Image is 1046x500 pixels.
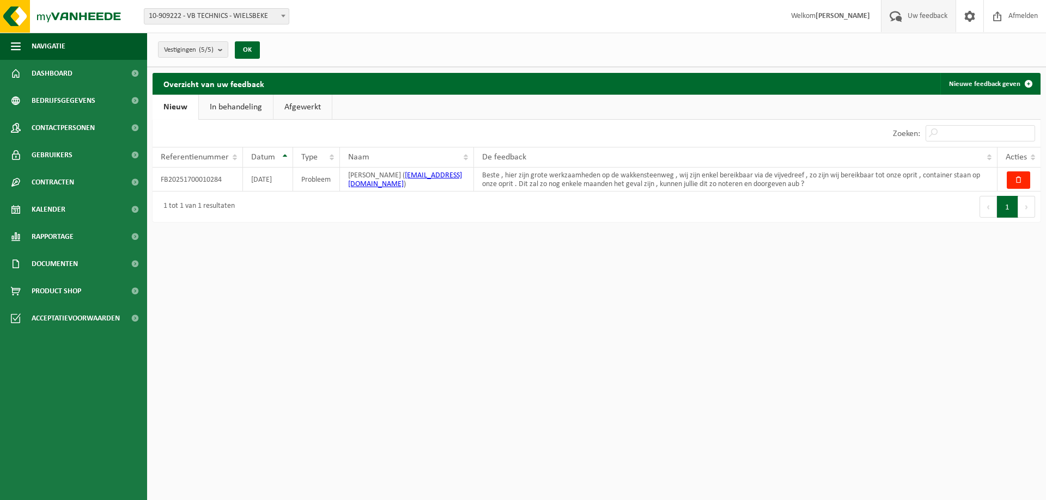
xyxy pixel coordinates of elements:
[1018,196,1035,218] button: Next
[340,168,474,192] td: [PERSON_NAME] ( )
[474,168,998,192] td: Beste , hier zijn grote werkzaamheden op de wakkensteenweg , wij zijn enkel bereikbaar via de vij...
[32,277,81,305] span: Product Shop
[32,60,72,87] span: Dashboard
[32,223,74,250] span: Rapportage
[32,169,74,196] span: Contracten
[32,87,95,114] span: Bedrijfsgegevens
[997,196,1018,218] button: 1
[153,73,275,94] h2: Overzicht van uw feedback
[251,153,275,162] span: Datum
[893,129,920,138] label: Zoeken:
[301,153,318,162] span: Type
[940,73,1039,95] a: Nieuwe feedback geven
[235,41,260,59] button: OK
[144,9,289,24] span: 10-909222 - VB TECHNICS - WIELSBEKE
[32,305,120,332] span: Acceptatievoorwaarden
[243,168,293,192] td: [DATE]
[153,168,243,192] td: FB20251700010284
[32,141,72,169] span: Gebruikers
[273,95,332,120] a: Afgewerkt
[158,197,235,217] div: 1 tot 1 van 1 resultaten
[158,41,228,58] button: Vestigingen(5/5)
[348,153,369,162] span: Naam
[816,12,870,20] strong: [PERSON_NAME]
[199,46,214,53] count: (5/5)
[199,95,273,120] a: In behandeling
[161,153,229,162] span: Referentienummer
[348,171,462,188] a: [EMAIL_ADDRESS][DOMAIN_NAME]
[144,8,289,24] span: 10-909222 - VB TECHNICS - WIELSBEKE
[153,95,198,120] a: Nieuw
[482,153,526,162] span: De feedback
[293,168,340,192] td: Probleem
[32,196,65,223] span: Kalender
[164,42,214,58] span: Vestigingen
[32,250,78,277] span: Documenten
[1006,153,1027,162] span: Acties
[980,196,997,218] button: Previous
[32,33,65,60] span: Navigatie
[32,114,95,141] span: Contactpersonen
